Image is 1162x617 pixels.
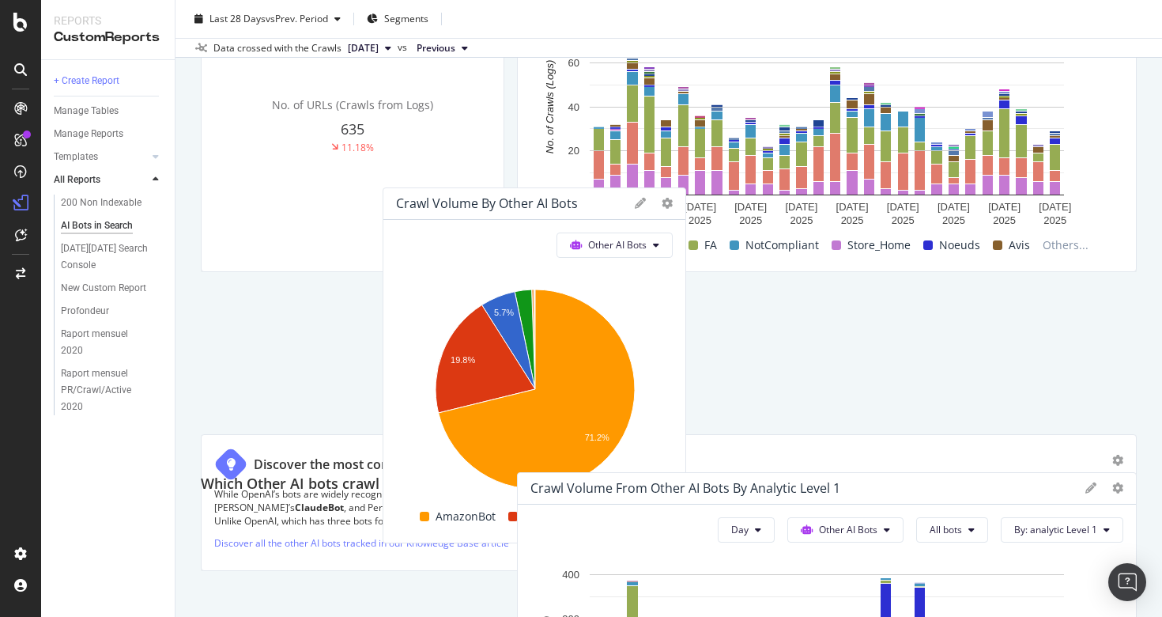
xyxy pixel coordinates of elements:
[384,12,428,25] span: Segments
[54,13,162,28] div: Reports
[383,187,686,543] div: Crawl Volume by Other AI BotsOther AI BotsA chart.AmazonBotClaudeBotOthers...
[993,214,1016,226] text: 2025
[61,195,164,211] a: 200 Non Indexable
[785,201,817,213] text: [DATE]
[556,233,673,258] button: Other AI Bots
[214,536,509,550] a: Discover all the other AI bots tracked in our Knowledge Base article
[266,12,328,25] span: vs Prev. Period
[1043,214,1066,226] text: 2025
[201,434,1137,571] div: Discover the most common AI bots beyond OpenAIWhile OpenAI’s bots are widely recognized, they are...
[568,57,579,69] text: 60
[704,236,717,255] span: FA
[341,39,398,58] button: [DATE]
[54,172,148,188] a: All Reports
[341,141,374,154] div: 11.18%
[1014,523,1097,536] span: By: analytic Level 1
[1108,563,1146,601] div: Open Intercom Messenger
[410,39,474,58] button: Previous
[209,12,266,25] span: Last 28 Days
[689,214,711,226] text: 2025
[54,28,162,47] div: CustomReports
[201,472,1137,498] div: Which Other AI bots crawl your website the most, and which pagetypes?
[61,218,133,234] div: AI Bots in Search
[494,308,514,317] text: 5.7%
[61,303,109,320] div: Profondeur
[398,40,410,55] span: vs
[568,146,579,157] text: 20
[54,73,164,89] a: + Create Report
[61,195,141,211] div: 200 Non Indexable
[892,214,915,226] text: 2025
[530,10,1123,232] svg: A chart.
[930,523,962,536] span: All bots
[585,433,609,442] text: 71.2%
[938,201,970,213] text: [DATE]
[54,149,98,165] div: Templates
[1039,201,1071,213] text: [DATE]
[734,201,767,213] text: [DATE]
[54,126,123,142] div: Manage Reports
[745,236,819,255] span: NotCompliant
[841,214,864,226] text: 2025
[1009,236,1030,255] span: Avis
[939,236,980,255] span: Noeuds
[360,6,435,32] button: Segments
[348,41,379,55] span: 2025 Aug. 31st
[396,282,673,503] svg: A chart.
[417,41,455,55] span: Previous
[568,101,579,113] text: 40
[61,240,164,274] a: [DATE][DATE] Search Console
[1036,236,1095,255] span: Others...
[451,355,475,365] text: 19.8%
[544,60,556,153] text: No. of Crawls (Logs)
[61,326,149,359] div: Raport mensuel 2020
[942,214,965,226] text: 2025
[731,523,749,536] span: Day
[718,517,775,543] button: Day
[396,195,578,211] div: Crawl Volume by Other AI Bots
[54,103,164,119] a: Manage Tables
[213,41,341,55] div: Data crossed with the Crawls
[739,214,762,226] text: 2025
[341,119,364,138] span: 635
[188,6,347,32] button: Last 28 DaysvsPrev. Period
[61,280,164,297] a: New Custom Report
[54,73,119,89] div: + Create Report
[436,507,496,526] span: AmazonBot
[588,238,647,252] span: Other AI Bots
[254,456,564,474] div: Discover the most common AI bots beyond OpenAI
[61,326,164,359] a: Raport mensuel 2020
[1001,517,1123,543] button: By: analytic Level 1
[61,218,164,234] a: AI Bots in Search
[61,303,164,320] a: Profondeur
[819,523,877,536] span: Other AI Bots
[887,201,919,213] text: [DATE]
[61,280,146,297] div: New Custom Report
[272,97,433,112] span: No. of URLs (Crawls from Logs)
[530,480,840,496] div: Crawl Volume from Other AI Bots by analytic Level 1
[201,472,694,498] h2: Which Other AI bots crawl your website the most, and which pagetypes?
[562,569,579,581] text: 400
[295,501,344,514] strong: ClaudeBot
[847,236,911,255] span: Store_Home
[54,172,100,188] div: All Reports
[61,240,152,274] div: Black Friday Search Console
[787,517,904,543] button: Other AI Bots
[836,201,869,213] text: [DATE]
[790,214,813,226] text: 2025
[61,365,155,415] div: Raport mensuel PR/Crawl/Active 2020
[54,126,164,142] a: Manage Reports
[1112,455,1123,466] div: gear
[684,201,716,213] text: [DATE]
[54,103,119,119] div: Manage Tables
[214,487,1123,528] p: While OpenAI’s bots are widely recognized, they are not the only AI systems scanning websites. Se...
[988,201,1021,213] text: [DATE]
[54,149,148,165] a: Templates
[916,517,988,543] button: All bots
[61,365,164,415] a: Raport mensuel PR/Crawl/Active 2020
